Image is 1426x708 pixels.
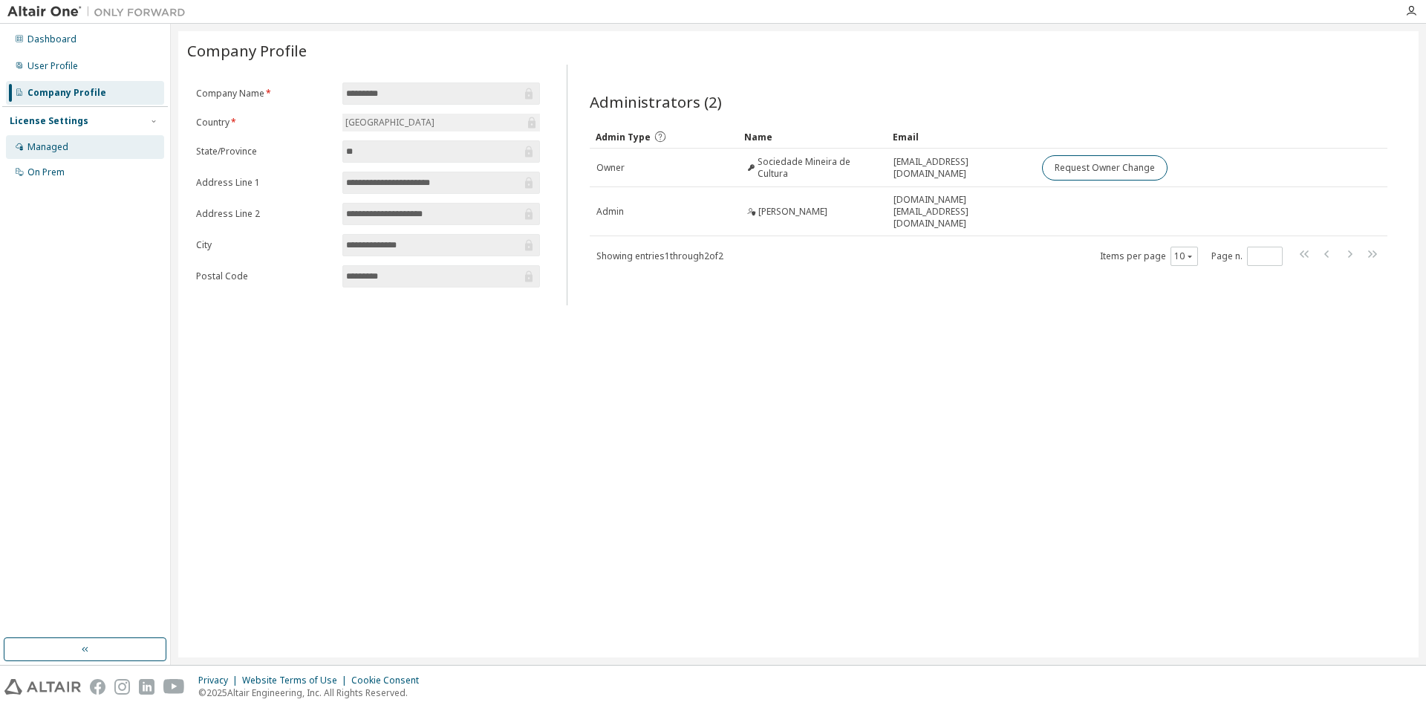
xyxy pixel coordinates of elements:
div: User Profile [27,60,78,72]
div: Email [893,125,1029,149]
span: Company Profile [187,40,307,61]
div: Company Profile [27,87,106,99]
img: Altair One [7,4,193,19]
label: State/Province [196,146,333,157]
label: Address Line 1 [196,177,333,189]
label: City [196,239,333,251]
span: Admin [596,206,624,218]
div: Privacy [198,675,242,686]
label: Postal Code [196,270,333,282]
span: Items per page [1100,247,1198,266]
span: Sociedade Mineira de Cultura [758,156,879,180]
img: altair_logo.svg [4,679,81,695]
span: Owner [596,162,625,174]
img: instagram.svg [114,679,130,695]
span: [EMAIL_ADDRESS][DOMAIN_NAME] [893,156,1029,180]
div: Website Terms of Use [242,675,351,686]
label: Company Name [196,88,333,100]
div: License Settings [10,115,88,127]
div: [GEOGRAPHIC_DATA] [343,114,437,131]
span: Administrators (2) [590,91,722,112]
div: [GEOGRAPHIC_DATA] [342,114,540,131]
div: Cookie Consent [351,675,428,686]
div: On Prem [27,166,65,178]
img: facebook.svg [90,679,105,695]
p: © 2025 Altair Engineering, Inc. All Rights Reserved. [198,686,428,699]
label: Address Line 2 [196,208,333,220]
div: Managed [27,141,68,153]
div: Dashboard [27,33,76,45]
img: youtube.svg [163,679,185,695]
label: Country [196,117,333,129]
span: Page n. [1211,247,1283,266]
span: Showing entries 1 through 2 of 2 [596,250,723,262]
button: Request Owner Change [1042,155,1168,181]
button: 10 [1174,250,1194,262]
span: [PERSON_NAME] [758,206,827,218]
div: Name [744,125,881,149]
span: Admin Type [596,131,651,143]
span: [DOMAIN_NAME][EMAIL_ADDRESS][DOMAIN_NAME] [893,194,1029,230]
img: linkedin.svg [139,679,154,695]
